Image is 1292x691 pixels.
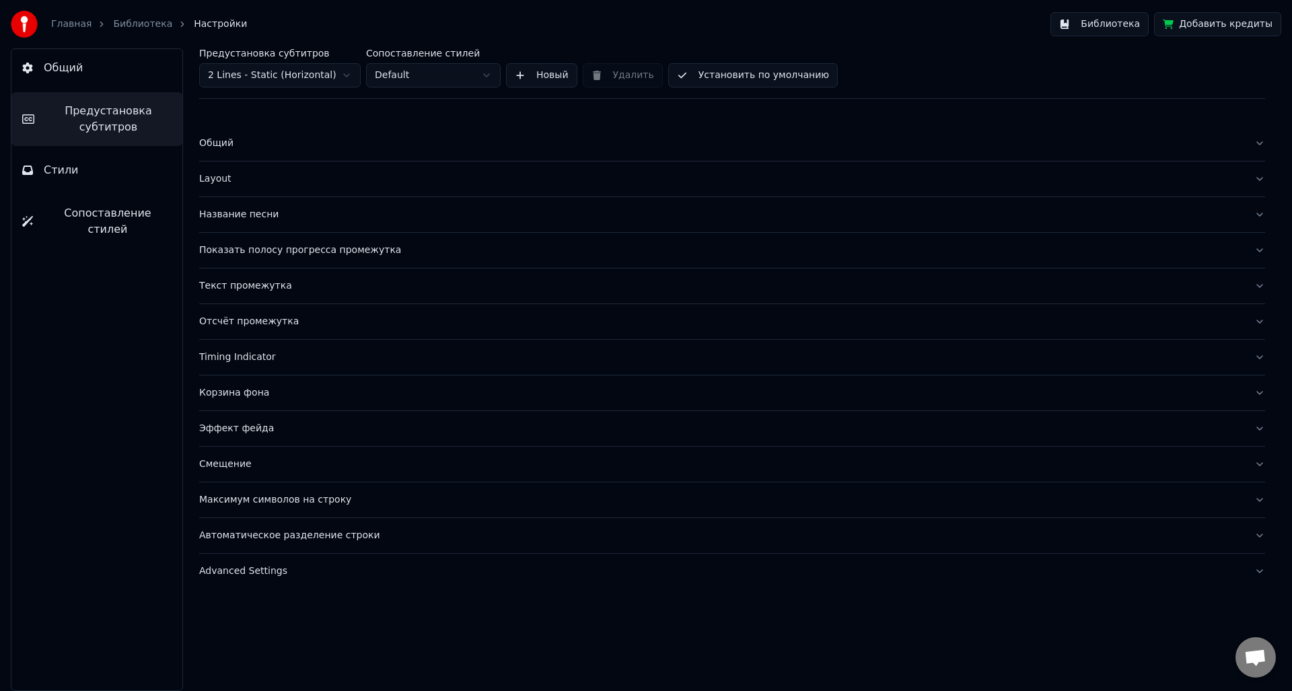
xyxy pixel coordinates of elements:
[45,103,172,135] span: Предустановка субтитров
[11,49,182,87] button: Общий
[366,48,501,58] label: Сопоставление стилей
[194,17,247,31] span: Настройки
[199,422,1244,435] div: Эффект фейда
[199,48,361,58] label: Предустановка субтитров
[11,92,182,146] button: Предустановка субтитров
[1235,637,1276,678] a: Открытый чат
[113,17,172,31] a: Библиотека
[199,279,1244,293] div: Текст промежутка
[1154,12,1281,36] button: Добавить кредиты
[199,315,1244,328] div: Отсчёт промежутка
[199,137,1244,150] div: Общий
[199,197,1265,232] button: Название песни
[11,11,38,38] img: youka
[44,205,172,238] span: Сопоставление стилей
[51,17,92,31] a: Главная
[11,194,182,248] button: Сопоставление стилей
[44,60,83,76] span: Общий
[199,375,1265,410] button: Корзина фона
[199,233,1265,268] button: Показать полосу прогресса промежутка
[199,458,1244,471] div: Смещение
[668,63,838,87] button: Установить по умолчанию
[199,268,1265,303] button: Текст промежутка
[199,565,1244,578] div: Advanced Settings
[199,493,1244,507] div: Максимум символов на строку
[199,244,1244,257] div: Показать полосу прогресса промежутка
[199,518,1265,553] button: Автоматическое разделение строки
[44,162,79,178] span: Стили
[11,151,182,189] button: Стили
[199,351,1244,364] div: Timing Indicator
[199,161,1265,196] button: Layout
[199,340,1265,375] button: Timing Indicator
[199,447,1265,482] button: Смещение
[51,17,247,31] nav: breadcrumb
[199,554,1265,589] button: Advanced Settings
[199,304,1265,339] button: Отсчёт промежутка
[1050,12,1149,36] button: Библиотека
[199,208,1244,221] div: Название песни
[199,411,1265,446] button: Эффект фейда
[199,482,1265,517] button: Максимум символов на строку
[199,126,1265,161] button: Общий
[199,172,1244,186] div: Layout
[199,386,1244,400] div: Корзина фона
[199,529,1244,542] div: Автоматическое разделение строки
[506,63,577,87] button: Новый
